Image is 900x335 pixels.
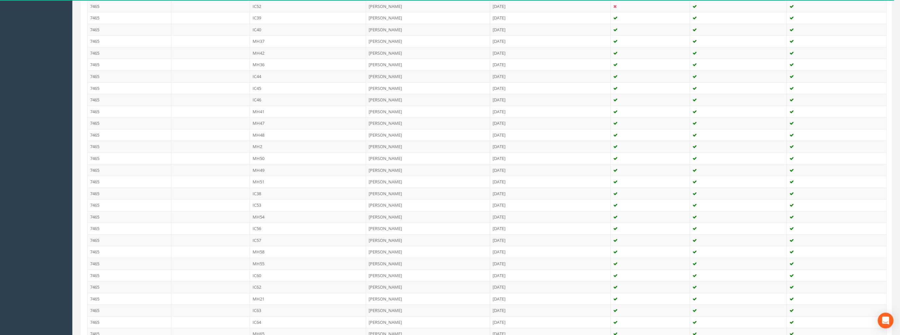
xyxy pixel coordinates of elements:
[366,211,490,223] td: [PERSON_NAME]
[87,12,171,24] td: 7465
[490,211,611,223] td: [DATE]
[366,258,490,270] td: [PERSON_NAME]
[250,211,366,223] td: MH54
[250,0,366,12] td: IC52
[490,304,611,316] td: [DATE]
[490,47,611,59] td: [DATE]
[490,70,611,82] td: [DATE]
[490,129,611,141] td: [DATE]
[87,293,171,305] td: 7465
[366,24,490,36] td: [PERSON_NAME]
[490,0,611,12] td: [DATE]
[366,199,490,211] td: [PERSON_NAME]
[250,152,366,164] td: MH50
[87,141,171,152] td: 7465
[366,293,490,305] td: [PERSON_NAME]
[87,82,171,94] td: 7465
[87,246,171,258] td: 7465
[490,270,611,281] td: [DATE]
[366,222,490,234] td: [PERSON_NAME]
[250,304,366,316] td: IC63
[490,222,611,234] td: [DATE]
[87,281,171,293] td: 7465
[250,188,366,199] td: IC38
[87,222,171,234] td: 7465
[250,12,366,24] td: IC39
[366,270,490,281] td: [PERSON_NAME]
[490,12,611,24] td: [DATE]
[490,152,611,164] td: [DATE]
[366,281,490,293] td: [PERSON_NAME]
[250,222,366,234] td: IC56
[366,164,490,176] td: [PERSON_NAME]
[250,117,366,129] td: MH47
[366,304,490,316] td: [PERSON_NAME]
[87,0,171,12] td: 7465
[250,59,366,70] td: MH36
[87,94,171,106] td: 7465
[366,141,490,152] td: [PERSON_NAME]
[490,281,611,293] td: [DATE]
[87,164,171,176] td: 7465
[366,0,490,12] td: [PERSON_NAME]
[366,316,490,328] td: [PERSON_NAME]
[366,117,490,129] td: [PERSON_NAME]
[87,117,171,129] td: 7465
[490,94,611,106] td: [DATE]
[250,94,366,106] td: IC46
[250,281,366,293] td: IC62
[87,129,171,141] td: 7465
[490,59,611,70] td: [DATE]
[250,82,366,94] td: IC45
[250,176,366,188] td: MH51
[250,129,366,141] td: MH48
[250,293,366,305] td: MH21
[87,152,171,164] td: 7465
[366,234,490,246] td: [PERSON_NAME]
[366,82,490,94] td: [PERSON_NAME]
[366,246,490,258] td: [PERSON_NAME]
[490,141,611,152] td: [DATE]
[250,164,366,176] td: MH49
[366,12,490,24] td: [PERSON_NAME]
[87,188,171,199] td: 7465
[366,47,490,59] td: [PERSON_NAME]
[87,70,171,82] td: 7465
[490,316,611,328] td: [DATE]
[87,258,171,270] td: 7465
[87,211,171,223] td: 7465
[250,106,366,117] td: MH41
[250,258,366,270] td: MH55
[250,270,366,281] td: IC60
[250,24,366,36] td: IC40
[87,316,171,328] td: 7465
[366,106,490,117] td: [PERSON_NAME]
[490,188,611,199] td: [DATE]
[366,70,490,82] td: [PERSON_NAME]
[366,35,490,47] td: [PERSON_NAME]
[366,129,490,141] td: [PERSON_NAME]
[490,258,611,270] td: [DATE]
[87,234,171,246] td: 7465
[490,117,611,129] td: [DATE]
[87,24,171,36] td: 7465
[490,82,611,94] td: [DATE]
[87,35,171,47] td: 7465
[490,246,611,258] td: [DATE]
[250,199,366,211] td: IC53
[366,176,490,188] td: [PERSON_NAME]
[250,35,366,47] td: MH37
[250,47,366,59] td: MH42
[87,270,171,281] td: 7465
[87,304,171,316] td: 7465
[366,152,490,164] td: [PERSON_NAME]
[250,316,366,328] td: IC64
[87,106,171,117] td: 7465
[490,35,611,47] td: [DATE]
[490,106,611,117] td: [DATE]
[87,199,171,211] td: 7465
[366,59,490,70] td: [PERSON_NAME]
[490,234,611,246] td: [DATE]
[250,141,366,152] td: MH2
[490,199,611,211] td: [DATE]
